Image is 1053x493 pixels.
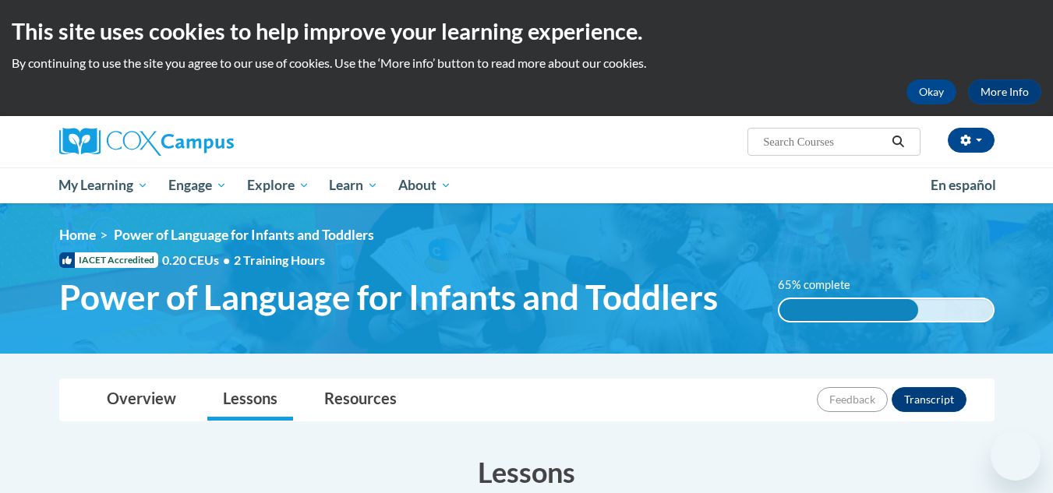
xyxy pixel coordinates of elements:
[36,167,1018,203] div: Main menu
[114,227,374,243] span: Power of Language for Infants and Toddlers
[158,167,237,203] a: Engage
[329,176,378,195] span: Learn
[319,167,388,203] a: Learn
[948,128,995,153] button: Account Settings
[761,132,886,151] input: Search Courses
[59,227,96,243] a: Home
[968,79,1041,104] a: More Info
[58,176,148,195] span: My Learning
[162,252,234,269] span: 0.20 CEUs
[398,176,451,195] span: About
[931,177,996,193] span: En español
[59,453,995,491] h3: Lessons
[991,431,1041,481] iframe: Button to launch messaging window
[309,379,412,421] a: Resources
[779,299,918,321] div: 65% complete
[12,16,1041,47] h2: This site uses cookies to help improve your learning experience.
[247,176,309,195] span: Explore
[168,176,227,195] span: Engage
[237,167,320,203] a: Explore
[234,252,325,267] span: 2 Training Hours
[906,79,956,104] button: Okay
[817,387,888,412] button: Feedback
[12,55,1041,72] p: By continuing to use the site you agree to our use of cookies. Use the ‘More info’ button to read...
[223,252,230,267] span: •
[778,276,867,294] label: 65% complete
[59,128,355,156] a: Cox Campus
[49,167,159,203] a: My Learning
[892,387,966,412] button: Transcript
[59,128,234,156] img: Cox Campus
[207,379,293,421] a: Lessons
[91,379,192,421] a: Overview
[886,132,910,151] button: Search
[59,252,158,268] span: IACET Accredited
[920,169,1006,202] a: En español
[388,167,461,203] a: About
[59,276,718,318] span: Power of Language for Infants and Toddlers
